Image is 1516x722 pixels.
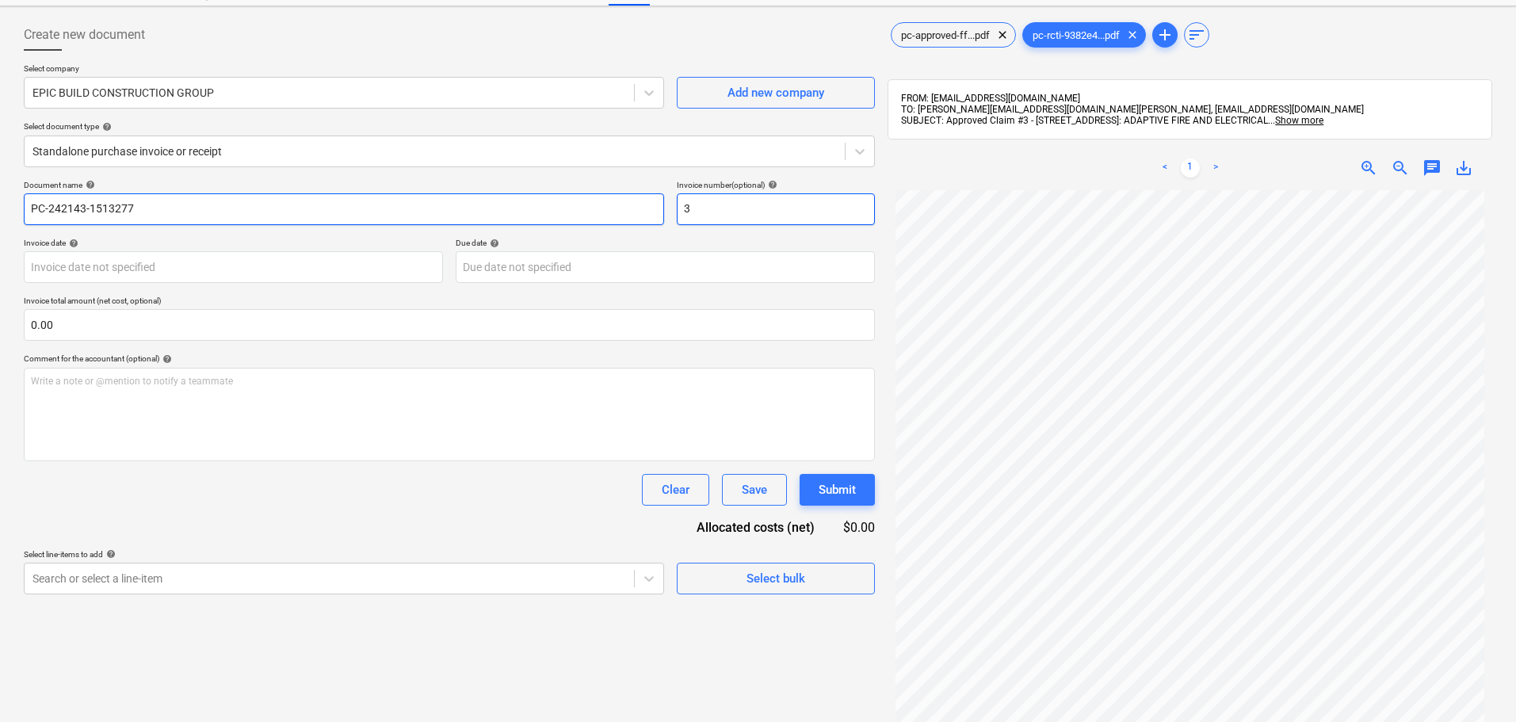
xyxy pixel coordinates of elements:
span: help [66,239,78,248]
span: save_alt [1454,159,1473,178]
span: help [82,180,95,189]
div: Allocated costs (net) [669,518,840,537]
span: zoom_out [1391,159,1410,178]
div: Invoice date [24,238,443,248]
span: help [487,239,499,248]
div: Select bulk [747,568,805,589]
iframe: Chat Widget [1437,646,1516,722]
span: SUBJECT: Approved Claim #3 - [STREET_ADDRESS]: ADAPTIVE FIRE AND ELECTRICAL [901,115,1268,126]
button: Add new company [677,77,875,109]
span: Create new document [24,25,145,44]
div: Save [742,479,767,500]
div: Invoice number (optional) [677,180,875,190]
div: $0.00 [840,518,875,537]
span: Show more [1275,115,1323,126]
div: Submit [819,479,856,500]
span: pc-approved-ff...pdf [892,29,999,41]
a: Page 1 is your current page [1181,159,1200,178]
a: Next page [1206,159,1225,178]
input: Invoice date not specified [24,251,443,283]
button: Select bulk [677,563,875,594]
a: Previous page [1155,159,1174,178]
span: add [1155,25,1174,44]
div: Select document type [24,121,875,132]
div: pc-approved-ff...pdf [891,22,1016,48]
p: Select company [24,63,664,77]
span: clear [993,25,1012,44]
span: clear [1123,25,1142,44]
div: Clear [662,479,689,500]
div: pc-rcti-9382e4...pdf [1022,22,1146,48]
div: Due date [456,238,875,248]
span: ... [1268,115,1323,126]
div: Add new company [727,82,824,103]
span: FROM: [EMAIL_ADDRESS][DOMAIN_NAME] [901,93,1080,104]
span: zoom_in [1359,159,1378,178]
div: Document name [24,180,664,190]
button: Clear [642,474,709,506]
input: Document name [24,193,664,225]
span: help [765,180,777,189]
button: Save [722,474,787,506]
div: Select line-items to add [24,549,664,560]
span: help [99,122,112,132]
span: pc-rcti-9382e4...pdf [1023,29,1129,41]
input: Invoice total amount (net cost, optional) [24,309,875,341]
button: Submit [800,474,875,506]
span: help [103,549,116,559]
p: Invoice total amount (net cost, optional) [24,296,875,309]
div: Comment for the accountant (optional) [24,353,875,364]
span: help [159,354,172,364]
span: sort [1187,25,1206,44]
input: Due date not specified [456,251,875,283]
span: TO: [PERSON_NAME][EMAIL_ADDRESS][DOMAIN_NAME][PERSON_NAME], [EMAIL_ADDRESS][DOMAIN_NAME] [901,104,1364,115]
span: chat [1422,159,1442,178]
input: Invoice number [677,193,875,225]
